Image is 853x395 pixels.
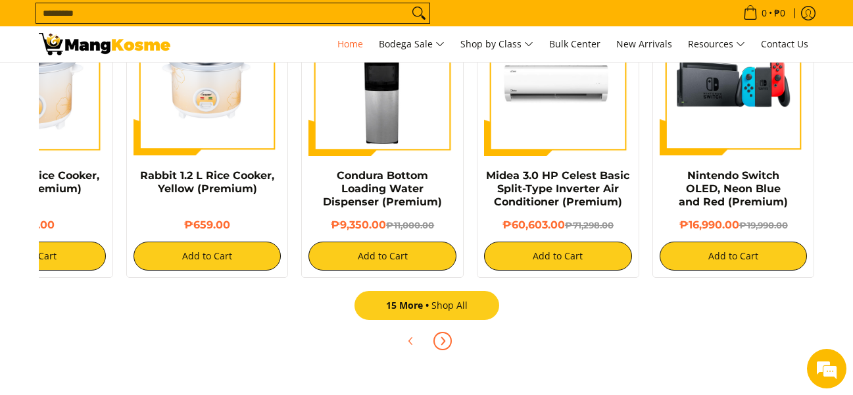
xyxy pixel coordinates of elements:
a: Rabbit 1.2 L Rice Cooker, Yellow (Premium) [140,169,274,195]
a: Bodega Sale [372,26,451,62]
img: Condura Bottom Loading Water Dispenser (Premium) [308,8,456,156]
span: Shop by Class [460,36,533,53]
span: 0 [760,9,769,18]
button: Search [408,3,429,23]
h6: ₱16,990.00 [660,219,808,232]
span: New Arrivals [616,38,672,50]
button: Next [428,327,457,355]
span: Bulk Center [549,38,600,50]
a: Midea 3.0 HP Celest Basic Split-Type Inverter Air Conditioner (Premium) [486,169,629,208]
del: ₱11,000.00 [386,220,434,230]
a: New Arrivals [610,26,679,62]
span: 15 More [386,299,431,311]
a: Resources [681,26,752,62]
del: ₱71,298.00 [565,220,614,230]
button: Add to Cart [308,242,456,271]
del: ₱19,990.00 [739,220,788,230]
img: nintendo-switch-with-joystick-and-dock-full-view-mang-kosme [660,8,808,156]
a: Bulk Center [543,26,607,62]
h6: ₱659.00 [134,219,281,232]
a: Shop by Class [454,26,540,62]
span: We're online! [76,115,182,248]
a: Condura Bottom Loading Water Dispenser (Premium) [323,169,442,208]
img: rabbit-1.2-liter-rice-cooker-yellow-full-view-mang-kosme [134,8,281,156]
a: Nintendo Switch OLED, Neon Blue and Red (Premium) [679,169,788,208]
span: Home [337,38,363,50]
span: ₱0 [772,9,787,18]
span: Contact Us [761,38,808,50]
div: Chat with us now [68,74,221,91]
span: • [739,6,789,20]
h6: ₱9,350.00 [308,219,456,232]
button: Add to Cart [484,242,632,271]
img: Midea 3.0 HP Celest Basic Split-Type Inverter Air Conditioner (Premium) [484,8,632,156]
textarea: Type your message and hit 'Enter' [7,259,251,305]
button: Previous [397,327,426,355]
span: Bodega Sale [379,36,445,53]
h6: ₱60,603.00 [484,219,632,232]
nav: Main Menu [183,26,815,62]
a: Home [331,26,370,62]
img: Mang Kosme: Your Home Appliances Warehouse Sale Partner! [39,33,170,55]
a: Contact Us [754,26,815,62]
button: Add to Cart [134,242,281,271]
a: 15 MoreShop All [354,291,499,320]
button: Add to Cart [660,242,808,271]
span: Resources [688,36,745,53]
div: Minimize live chat window [216,7,247,38]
